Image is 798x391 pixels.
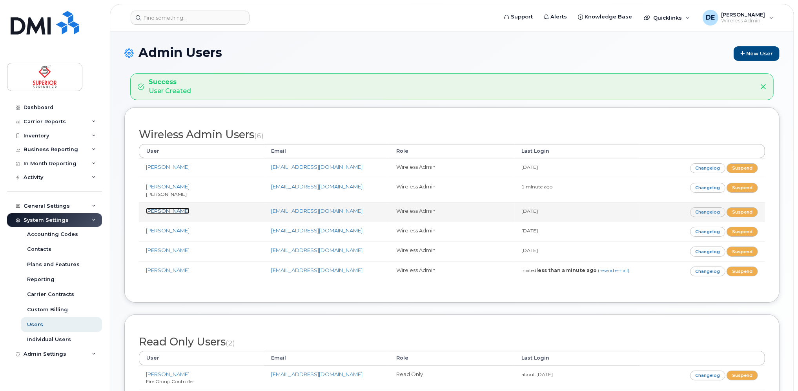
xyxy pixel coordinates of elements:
[146,378,194,384] small: Fire Group Controller
[271,227,363,234] a: [EMAIL_ADDRESS][DOMAIN_NAME]
[389,158,514,178] td: Wireless Admin
[389,351,514,365] th: Role
[522,228,538,234] small: [DATE]
[515,144,640,158] th: Last Login
[727,227,758,237] a: Suspend
[146,247,189,253] a: [PERSON_NAME]
[389,365,514,390] td: Read Only
[690,183,726,193] a: Changelog
[139,144,264,158] th: User
[522,371,553,377] small: about [DATE]
[124,46,780,61] h1: Admin Users
[690,227,726,237] a: Changelog
[271,183,363,190] a: [EMAIL_ADDRESS][DOMAIN_NAME]
[271,371,363,377] a: [EMAIL_ADDRESS][DOMAIN_NAME]
[727,247,758,256] a: Suspend
[146,183,189,190] a: [PERSON_NAME]
[264,351,389,365] th: Email
[598,267,630,273] a: (resend email)
[734,46,780,61] a: New User
[389,144,514,158] th: Role
[139,336,765,348] h2: Read Only Users
[522,247,538,253] small: [DATE]
[515,351,640,365] th: Last Login
[522,164,538,170] small: [DATE]
[149,78,191,96] div: User Created
[727,183,758,193] a: Suspend
[146,267,189,273] a: [PERSON_NAME]
[149,78,191,87] strong: Success
[146,371,189,377] a: [PERSON_NAME]
[389,178,514,202] td: Wireless Admin
[690,207,726,217] a: Changelog
[146,191,187,197] small: [PERSON_NAME]
[690,267,726,276] a: Changelog
[690,371,726,380] a: Changelog
[522,208,538,214] small: [DATE]
[522,267,630,273] small: invited
[690,247,726,256] a: Changelog
[389,261,514,281] td: Wireless Admin
[146,208,189,214] a: [PERSON_NAME]
[226,339,235,347] small: (2)
[146,164,189,170] a: [PERSON_NAME]
[727,371,758,380] a: Suspend
[727,267,758,276] a: Suspend
[146,227,189,234] a: [PERSON_NAME]
[271,247,363,253] a: [EMAIL_ADDRESS][DOMAIN_NAME]
[727,207,758,217] a: Suspend
[727,163,758,173] a: Suspend
[139,129,765,141] h2: Wireless Admin Users
[389,222,514,241] td: Wireless Admin
[389,241,514,261] td: Wireless Admin
[271,208,363,214] a: [EMAIL_ADDRESS][DOMAIN_NAME]
[537,267,597,273] strong: less than a minute ago
[264,144,389,158] th: Email
[522,184,553,190] small: 1 minute ago
[139,351,264,365] th: User
[271,267,363,273] a: [EMAIL_ADDRESS][DOMAIN_NAME]
[389,202,514,222] td: Wireless Admin
[254,132,264,140] small: (6)
[271,164,363,170] a: [EMAIL_ADDRESS][DOMAIN_NAME]
[690,163,726,173] a: Changelog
